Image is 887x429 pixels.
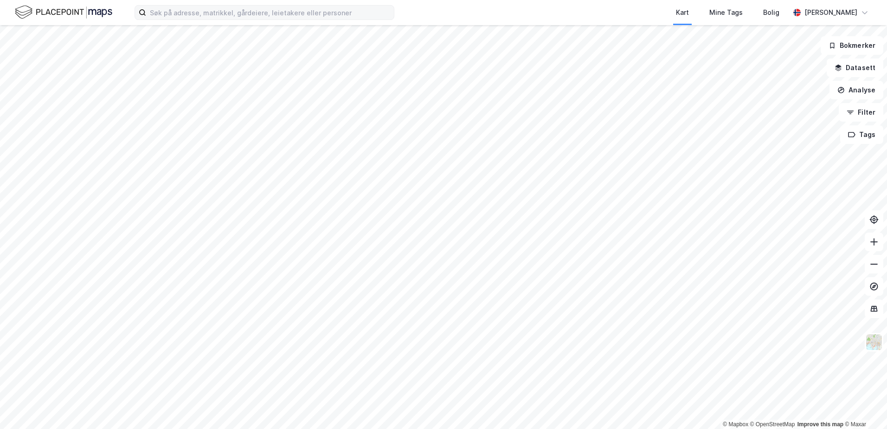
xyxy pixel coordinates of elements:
div: Kontrollprogram for chat [841,384,887,429]
div: Bolig [763,7,779,18]
div: Kart [676,7,689,18]
div: [PERSON_NAME] [804,7,857,18]
img: logo.f888ab2527a4732fd821a326f86c7f29.svg [15,4,112,20]
iframe: Chat Widget [841,384,887,429]
input: Søk på adresse, matrikkel, gårdeiere, leietakere eller personer [146,6,394,19]
div: Mine Tags [709,7,743,18]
